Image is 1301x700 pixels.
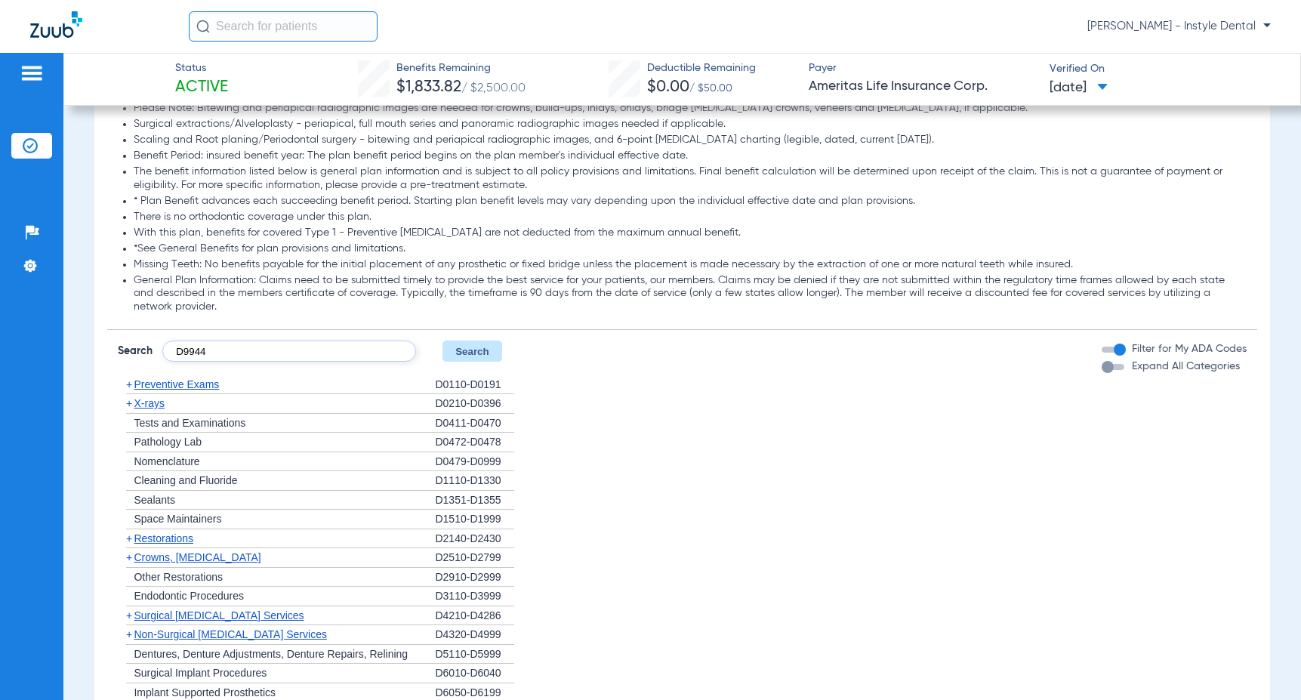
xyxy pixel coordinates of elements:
[1050,61,1277,77] span: Verified On
[396,79,461,95] span: $1,833.82
[134,397,164,409] span: X-rays
[126,628,132,640] span: +
[689,83,732,94] span: / $50.00
[134,165,1246,192] li: The benefit information listed below is general plan information and is subject to all policy pro...
[134,455,199,467] span: Nomenclature
[435,664,514,683] div: D6010-D6040
[126,551,132,563] span: +
[134,648,408,660] span: Dentures, Denture Adjustments, Denture Repairs, Relining
[175,77,228,98] span: Active
[435,548,514,568] div: D2510-D2799
[396,60,526,76] span: Benefits Remaining
[134,551,261,563] span: Crowns, [MEDICAL_DATA]
[435,452,514,472] div: D0479-D0999
[134,211,1246,224] li: There is no orthodontic coverage under this plan.
[134,274,1246,314] li: General Plan Information: Claims need to be submitted timely to provide the best service for your...
[1225,628,1301,700] iframe: Chat Widget
[1132,361,1240,372] span: Expand All Categories
[435,606,514,626] div: D4210-D4286
[435,587,514,606] div: D3110-D3999
[126,609,132,621] span: +
[175,60,228,76] span: Status
[134,195,1246,208] li: * Plan Benefit advances each succeeding benefit period. Starting plan benefit levels may vary dep...
[30,11,82,38] img: Zuub Logo
[134,150,1246,163] li: Benefit Period: insured benefit year: The plan benefit period begins on the plan member's individ...
[1050,79,1108,97] span: [DATE]
[435,568,514,587] div: D2910-D2999
[134,242,1246,256] li: *See General Benefits for plan provisions and limitations.
[435,394,514,414] div: D0210-D0396
[134,102,1246,116] li: Please Note: Bitewing and periapical radiographic images are needed for crowns, build-ups, inlays...
[196,20,210,33] img: Search Icon
[435,471,514,491] div: D1110-D1330
[435,510,514,529] div: D1510-D1999
[134,258,1246,272] li: Missing Teeth: No benefits payable for the initial placement of any prosthetic or fixed bridge un...
[118,344,153,359] span: Search
[134,686,276,698] span: Implant Supported Prosthetics
[162,341,416,362] input: Search by ADA code or keyword…
[435,414,514,433] div: D0411-D0470
[134,474,237,486] span: Cleaning and Fluoride
[461,82,526,94] span: / $2,500.00
[1087,19,1271,34] span: [PERSON_NAME] - Instyle Dental
[1129,341,1247,357] label: Filter for My ADA Codes
[126,397,132,409] span: +
[134,417,245,429] span: Tests and Examinations
[809,77,1036,96] span: Ameritas Life Insurance Corp.
[134,590,244,602] span: Endodontic Procedures
[134,667,267,679] span: Surgical Implant Procedures
[126,378,132,390] span: +
[134,609,304,621] span: Surgical [MEDICAL_DATA] Services
[134,628,326,640] span: Non-Surgical [MEDICAL_DATA] Services
[134,436,202,448] span: Pathology Lab
[20,64,44,82] img: hamburger-icon
[126,532,132,544] span: +
[435,625,514,645] div: D4320-D4999
[134,134,1246,147] li: Scaling and Root planing/Periodontal surgery - bitewing and periapical radiographic images, and 6...
[134,532,193,544] span: Restorations
[435,645,514,665] div: D5110-D5999
[435,529,514,549] div: D2140-D2430
[134,494,174,506] span: Sealants
[134,118,1246,131] li: Surgical extractions/Alveloplasty - periapical, full mouth series and panoramic radiographic imag...
[134,227,1246,240] li: With this plan, benefits for covered Type 1 - Preventive [MEDICAL_DATA] are not deducted from the...
[435,375,514,395] div: D0110-D0191
[442,341,502,362] button: Search
[134,513,221,525] span: Space Maintainers
[809,60,1036,76] span: Payer
[134,571,223,583] span: Other Restorations
[647,79,689,95] span: $0.00
[435,491,514,510] div: D1351-D1355
[647,60,756,76] span: Deductible Remaining
[189,11,378,42] input: Search for patients
[435,433,514,452] div: D0472-D0478
[134,378,219,390] span: Preventive Exams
